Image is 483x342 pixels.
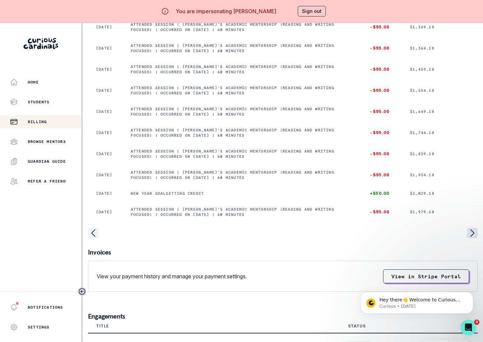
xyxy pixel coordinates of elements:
[131,149,354,159] p: Attended session | [PERSON_NAME]'s Academic Mentorship (Reading and Writing Focused) | Occurred o...
[370,109,394,114] p: -$95.00
[29,25,114,31] p: Message from Curious, sent 31w ago
[370,67,394,72] p: -$95.00
[370,191,394,196] p: +$50.00
[96,109,115,114] p: [DATE]
[88,313,478,320] p: Engagements
[410,24,470,30] p: $1,269.18
[96,151,115,156] p: [DATE]
[131,127,354,138] p: Attended session | [PERSON_NAME]'s Academic Mentorship (Reading and Writing Focused) | Occurred o...
[96,130,115,135] p: [DATE]
[88,228,99,238] svg: page left
[370,172,394,178] p: -$95.00
[467,228,478,238] svg: page right
[348,324,366,329] div: Status
[410,130,470,135] p: $1,744.18
[131,106,354,117] p: Attended session | [PERSON_NAME]'s Academic Mentorship (Reading and Writing Focused) | Occurred o...
[28,325,50,330] p: Settings
[131,43,354,53] p: Attended session | [PERSON_NAME]'s Academic Mentorship (Reading and Writing Focused) | Occurred o...
[370,24,394,30] p: -$95.00
[461,320,476,335] iframe: Intercom live chat
[131,64,354,75] p: Attended session | [PERSON_NAME]'s Academic Mentorship (Reading and Writing Focused) | Occurred o...
[96,324,109,329] div: Title
[96,67,115,72] p: [DATE]
[88,249,478,256] p: Invoices
[131,85,354,96] p: Attended session | [PERSON_NAME]'s Academic Mentorship (Reading and Writing Focused) | Occurred o...
[29,19,113,57] span: Hey there👋 Welcome to Curious Cardinals 🙌 Take a look around! If you have any questions or are ex...
[28,119,47,124] p: Billing
[96,172,115,178] p: [DATE]
[28,305,63,310] p: Notifications
[176,7,276,15] p: You are impersonating [PERSON_NAME]
[298,6,326,17] button: Sign out
[370,46,394,51] p: -$95.00
[410,109,470,114] p: $1,649.18
[131,207,354,217] p: Attended session | [PERSON_NAME]'s Academic Mentorship (Reading and Writing Focused) | Occurred o...
[96,46,115,51] p: [DATE]
[97,272,247,280] p: View your payment history and manage your payment settings.
[28,179,66,184] p: Refer a friend
[28,80,39,85] p: Home
[96,191,115,196] p: [DATE]
[410,209,470,215] p: $1,979.18
[370,88,394,93] p: -$95.00
[410,46,470,51] p: $1,364.18
[474,320,479,325] span: 3
[28,139,66,144] p: Browse Mentors
[410,151,470,156] p: $1,839.18
[96,88,115,93] p: [DATE]
[410,67,470,72] p: $1,459.18
[28,99,50,105] p: Students
[96,24,115,30] p: [DATE]
[28,159,66,164] p: Guardian Guide
[410,172,470,178] p: $1,934.18
[78,287,86,296] button: Toggle sidebar
[370,209,394,215] p: -$95.00
[23,38,58,49] img: Curious Cardinals Logo
[383,269,469,283] button: View in Stripe Portal
[351,278,483,324] iframe: Intercom notifications message
[370,151,394,156] p: -$95.00
[410,191,470,196] p: $2,029.18
[131,170,354,180] p: Attended session | [PERSON_NAME]'s Academic Mentorship (Reading and Writing Focused) | Occurred o...
[410,88,470,93] p: $1,554.18
[131,191,354,196] p: New Year Goalsetting Credit
[370,130,394,135] p: -$95.00
[96,209,115,215] p: [DATE]
[131,22,354,32] p: Attended session | [PERSON_NAME]'s Academic Mentorship (Reading and Writing Focused) | Occurred o...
